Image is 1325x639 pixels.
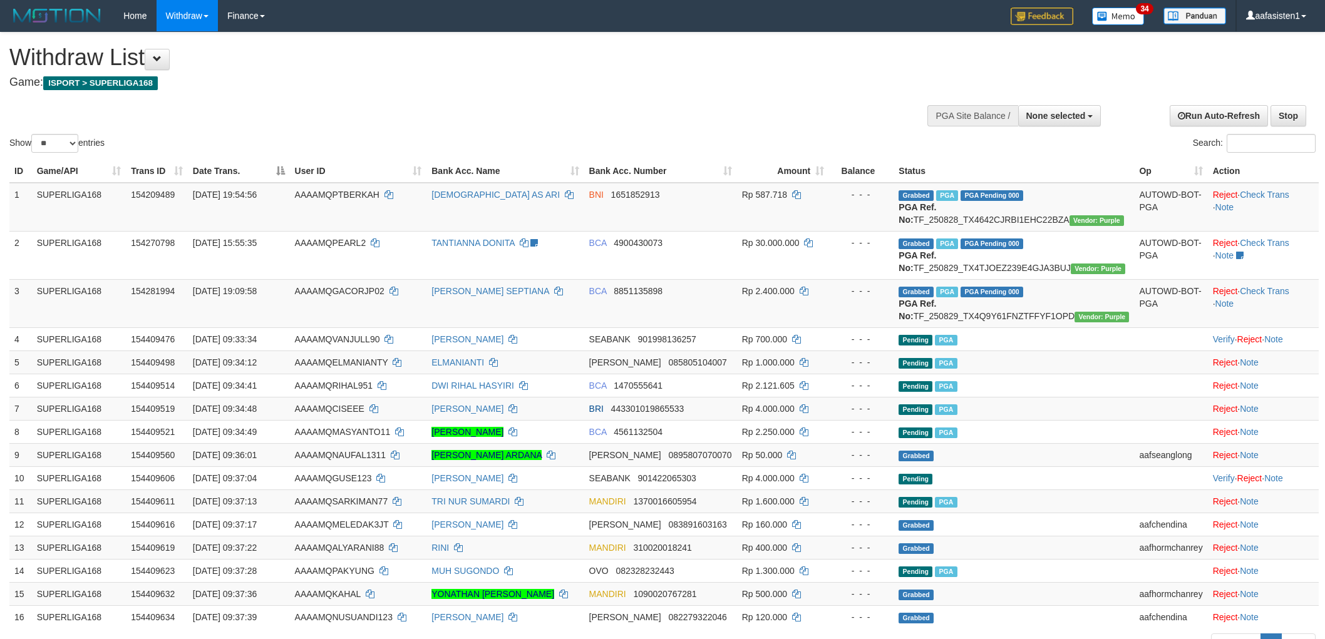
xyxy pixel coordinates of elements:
div: - - - [834,495,889,508]
span: AAAAMQCISEEE [295,404,364,414]
span: AAAAMQPTBERKAH [295,190,379,200]
span: Grabbed [899,190,934,201]
input: Search: [1227,134,1316,153]
span: 154209489 [131,190,175,200]
span: MANDIRI [589,496,626,506]
img: Button%20Memo.svg [1092,8,1145,25]
span: 154409616 [131,519,175,529]
b: PGA Ref. No: [899,299,936,321]
label: Search: [1193,134,1316,153]
td: 4 [9,327,32,350]
a: Note [1240,381,1259,391]
h1: Withdraw List [9,45,871,70]
span: Pending [899,566,932,577]
td: · [1208,443,1319,466]
a: Reject [1213,286,1238,296]
td: 11 [9,489,32,513]
span: PGA Pending [961,287,1023,297]
span: OVO [589,566,609,576]
span: Marked by aafnonsreyleab [936,287,958,297]
td: SUPERLIGA168 [32,605,126,628]
span: BCA [589,286,607,296]
span: [DATE] 09:34:48 [193,404,257,414]
a: Reject [1213,566,1238,576]
a: [DEMOGRAPHIC_DATA] AS ARI [431,190,560,200]
span: BCA [589,381,607,391]
td: SUPERLIGA168 [32,536,126,559]
td: · · [1208,279,1319,327]
button: None selected [1018,105,1101,126]
td: SUPERLIGA168 [32,443,126,466]
span: Marked by aafsoycanthlai [935,381,957,392]
span: AAAAMQGACORJP02 [295,286,384,296]
a: Check Trans [1240,190,1289,200]
span: [PERSON_NAME] [589,519,661,529]
span: Rp 2.250.000 [742,427,795,437]
a: Reject [1237,334,1262,344]
span: [DATE] 09:37:04 [193,473,257,483]
span: Copy 1651852913 to clipboard [611,190,660,200]
span: BCA [589,427,607,437]
th: Action [1208,160,1319,183]
a: Reject [1213,589,1238,599]
span: Copy 901422065303 to clipboard [637,473,696,483]
th: User ID: activate to sort column ascending [290,160,427,183]
a: [PERSON_NAME] [431,519,503,529]
a: Reject [1213,450,1238,460]
div: - - - [834,356,889,369]
span: Rp 500.000 [742,589,787,599]
a: [PERSON_NAME] SEPTIANA [431,286,549,296]
td: SUPERLIGA168 [32,374,126,397]
a: Note [1240,357,1259,367]
td: · [1208,420,1319,443]
span: Rp 1.600.000 [742,496,795,506]
a: Note [1240,589,1259,599]
span: 154409560 [131,450,175,460]
span: [DATE] 09:37:13 [193,496,257,506]
span: 154409498 [131,357,175,367]
span: Pending [899,381,932,392]
span: [PERSON_NAME] [589,612,661,622]
span: Marked by aafchhiseyha [936,190,958,201]
a: Reject [1213,190,1238,200]
span: None selected [1026,111,1086,121]
td: SUPERLIGA168 [32,397,126,420]
img: panduan.png [1163,8,1226,24]
a: Reject [1213,612,1238,622]
span: ISPORT > SUPERLIGA168 [43,76,158,90]
span: Vendor URL: https://trx4.1velocity.biz [1075,312,1129,322]
td: · [1208,397,1319,420]
td: · [1208,559,1319,582]
th: Balance [829,160,894,183]
a: Note [1264,473,1283,483]
div: - - - [834,472,889,484]
span: Pending [899,497,932,508]
span: [DATE] 09:37:36 [193,589,257,599]
span: 154409611 [131,496,175,506]
td: 15 [9,582,32,605]
td: SUPERLIGA168 [32,231,126,279]
th: Date Trans.: activate to sort column descending [188,160,290,183]
a: Note [1240,450,1259,460]
span: Rp 2.400.000 [742,286,795,296]
a: MUH SUGONDO [431,566,499,576]
span: SEABANK [589,334,631,344]
span: [DATE] 19:09:58 [193,286,257,296]
td: 12 [9,513,32,536]
a: YONATHAN [PERSON_NAME] [431,589,554,599]
span: Copy 1470555641 to clipboard [614,381,662,391]
div: - - - [834,611,889,623]
td: SUPERLIGA168 [32,513,126,536]
td: SUPERLIGA168 [32,489,126,513]
span: Marked by aafounsreynich [935,358,957,369]
span: [DATE] 09:33:34 [193,334,257,344]
span: Grabbed [899,520,934,531]
span: Copy 082328232443 to clipboard [616,566,674,576]
span: Marked by aafsoycanthlai [935,566,957,577]
span: Rp 120.000 [742,612,787,622]
span: Marked by aafsoycanthlai [935,427,957,438]
span: MANDIRI [589,543,626,553]
td: 2 [9,231,32,279]
img: Feedback.jpg [1011,8,1073,25]
td: · [1208,605,1319,628]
